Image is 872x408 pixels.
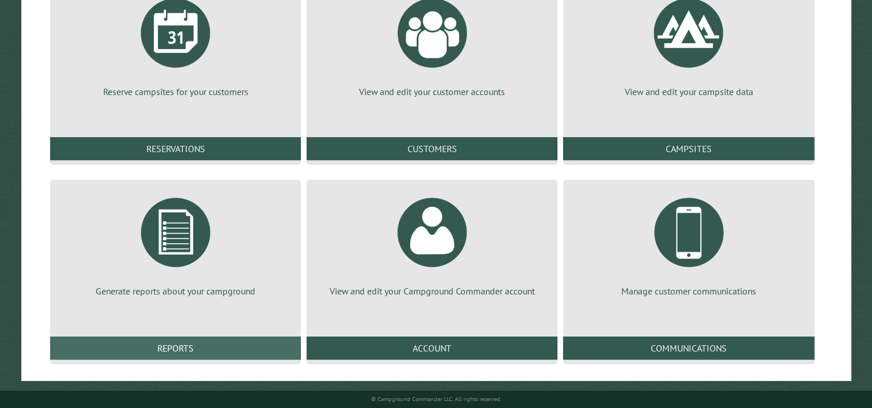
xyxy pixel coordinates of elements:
[577,285,800,297] p: Manage customer communications
[577,85,800,98] p: View and edit your campsite data
[320,85,543,98] p: View and edit your customer accounts
[50,137,301,160] a: Reservations
[307,337,557,360] a: Account
[371,395,501,403] small: © Campground Commander LLC. All rights reserved.
[64,189,287,297] a: Generate reports about your campground
[577,189,800,297] a: Manage customer communications
[307,137,557,160] a: Customers
[50,337,301,360] a: Reports
[64,85,287,98] p: Reserve campsites for your customers
[563,137,814,160] a: Campsites
[320,189,543,297] a: View and edit your Campground Commander account
[64,285,287,297] p: Generate reports about your campground
[563,337,814,360] a: Communications
[320,285,543,297] p: View and edit your Campground Commander account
